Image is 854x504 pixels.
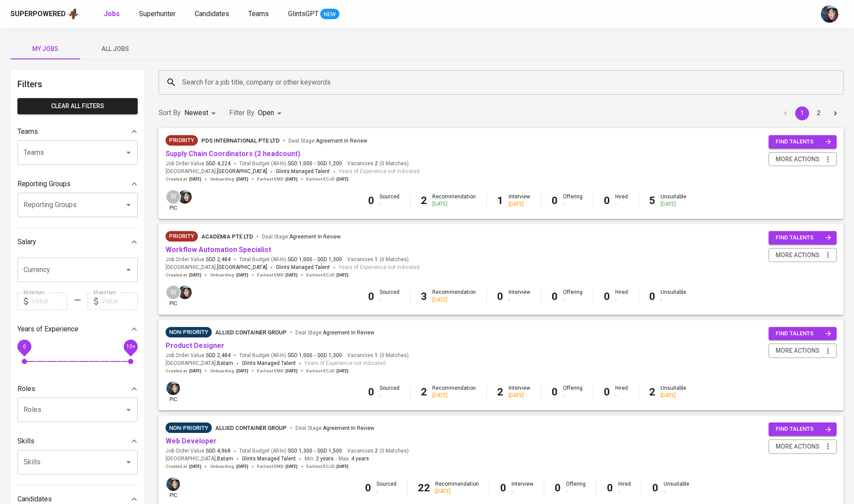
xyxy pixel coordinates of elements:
[769,248,837,262] button: more actions
[368,290,374,303] b: 0
[380,385,400,399] div: Sourced
[285,368,298,374] span: [DATE]
[421,194,427,207] b: 2
[10,9,66,19] div: Superpowered
[257,463,298,470] span: Earliest EMD :
[776,154,820,165] span: more actions
[288,256,312,263] span: SGD 1,000
[166,368,201,374] span: Created at :
[178,190,192,204] img: diazagista@glints.com
[166,477,180,491] img: diazagista@glints.com
[339,167,421,176] span: Years of Experience not indicated.
[508,296,530,304] div: -
[139,9,177,20] a: Superhunter
[210,272,248,278] span: Onboarding :
[17,320,138,338] div: Years of Experience
[17,126,38,137] p: Teams
[615,201,628,208] div: -
[368,386,374,398] b: 0
[317,352,342,359] span: SGD 1,300
[432,289,476,303] div: Recommendation
[314,160,315,167] span: -
[380,201,400,208] div: -
[336,272,349,278] span: [DATE]
[201,233,253,240] span: Academia Pte Ltd
[166,167,267,176] span: [GEOGRAPHIC_DATA] ,
[184,108,208,118] p: Newest
[195,9,231,20] a: Candidates
[314,352,315,359] span: -
[432,201,476,208] div: [DATE]
[166,150,300,158] a: Supply Chain Coordinators (2 headcount)
[812,106,826,120] button: Go to page 2
[17,324,78,334] p: Years of Experience
[347,160,409,167] span: Vacancies ( 0 Matches )
[563,193,583,208] div: Offering
[317,160,342,167] span: SGD 1,200
[512,488,533,495] div: -
[323,425,374,431] span: Agreement In Review
[189,272,201,278] span: [DATE]
[166,381,181,403] div: pic
[497,290,503,303] b: 0
[776,137,831,147] span: find talents
[17,175,138,193] div: Reporting Groups
[288,447,312,455] span: SGD 1,300
[555,482,561,494] b: 0
[306,463,349,470] span: Earliest ECJD :
[229,108,254,118] p: Filter By
[607,482,613,494] b: 0
[122,199,135,211] button: Open
[432,193,476,208] div: Recommendation
[206,447,230,455] span: SGD 4,968
[769,344,837,358] button: more actions
[664,480,689,495] div: Unsuitable
[236,272,248,278] span: [DATE]
[206,160,230,167] span: SGD 4,224
[10,7,79,20] a: Superpoweredapp logo
[615,296,628,304] div: -
[508,385,530,399] div: Interview
[239,447,342,455] span: Total Budget (All-In)
[31,293,68,310] input: Value
[664,488,689,495] div: -
[285,176,298,182] span: [DATE]
[317,447,342,455] span: SGD 1,500
[159,108,181,118] p: Sort By
[418,482,430,494] b: 22
[166,422,212,433] div: Pending Client’s Feedback, Sufficient Talents in Pipeline
[661,201,686,208] div: [DATE]
[102,293,138,310] input: Value
[306,176,349,182] span: Earliest ECJD :
[217,263,267,272] span: [GEOGRAPHIC_DATA]
[552,194,558,207] b: 0
[421,386,427,398] b: 2
[563,289,583,303] div: Offering
[166,285,181,300] div: W
[239,352,342,359] span: Total Budget (All-In)
[166,160,230,167] span: Job Order Value
[166,232,198,241] span: Priority
[166,328,212,337] span: Non-Priority
[615,193,628,208] div: Hired
[769,135,837,149] button: find talents
[122,264,135,276] button: Open
[215,329,287,336] span: Allied Container Group
[295,425,374,431] span: Deal Stage :
[776,250,820,261] span: more actions
[166,341,224,350] a: Product Designer
[316,138,367,144] span: Agreement In Review
[166,136,198,145] span: Priority
[258,105,285,121] div: Open
[373,447,378,455] span: 2
[347,352,409,359] span: Vacancies ( 0 Matches )
[508,193,530,208] div: Interview
[821,5,838,23] img: diazagista@glints.com
[373,352,378,359] span: 1
[552,290,558,303] b: 0
[104,9,122,20] a: Jobs
[166,189,181,204] div: W
[295,330,374,336] span: Deal Stage :
[217,359,233,368] span: Batam
[206,256,230,263] span: SGD 2,484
